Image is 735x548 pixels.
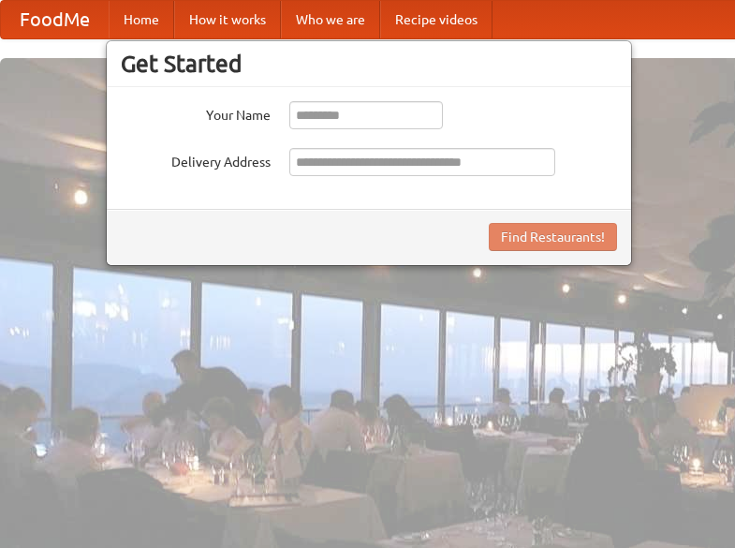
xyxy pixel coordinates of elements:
[109,1,174,38] a: Home
[121,148,271,171] label: Delivery Address
[281,1,380,38] a: Who we are
[380,1,492,38] a: Recipe videos
[121,50,617,78] h3: Get Started
[1,1,109,38] a: FoodMe
[121,101,271,125] label: Your Name
[489,223,617,251] button: Find Restaurants!
[174,1,281,38] a: How it works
